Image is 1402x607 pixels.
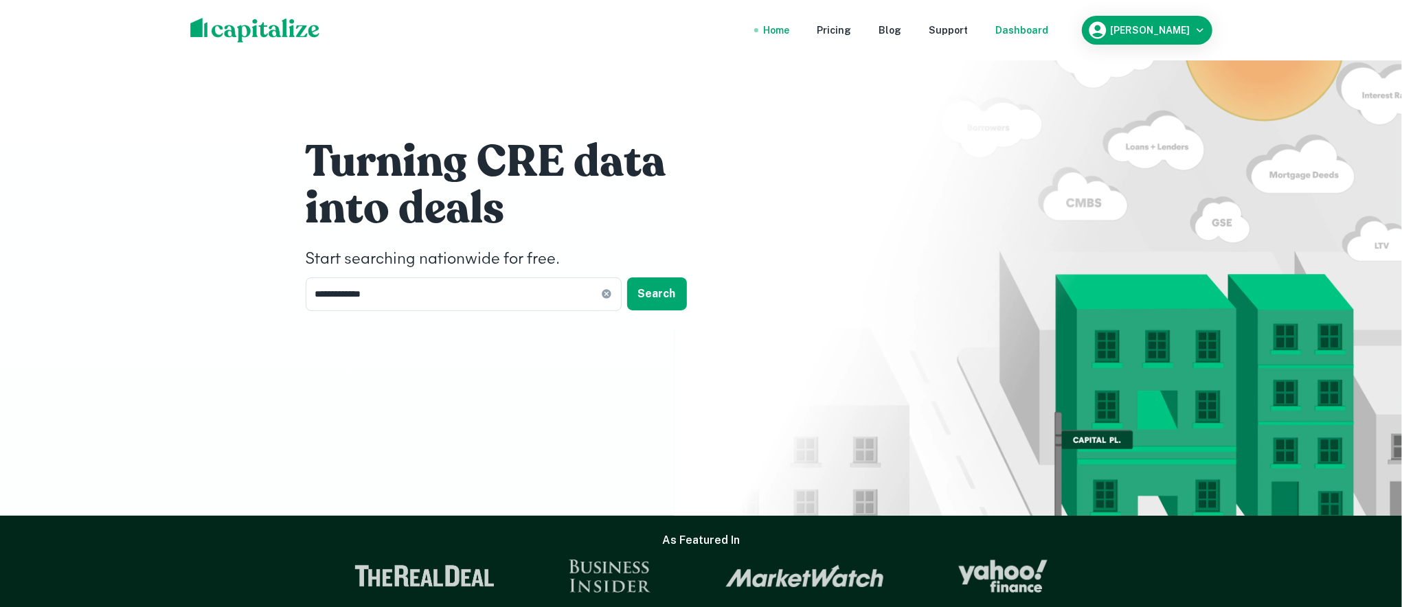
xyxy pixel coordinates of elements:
[1333,453,1402,519] iframe: Chat Widget
[306,135,718,190] h1: Turning CRE data
[929,23,969,38] a: Support
[354,565,495,587] img: The Real Deal
[306,181,718,236] h1: into deals
[879,23,902,38] a: Blog
[996,23,1049,38] a: Dashboard
[764,23,790,38] a: Home
[662,532,740,549] h6: As Featured In
[569,560,651,593] img: Business Insider
[725,564,884,588] img: Market Watch
[306,247,718,272] h4: Start searching nationwide for free.
[958,560,1048,593] img: Yahoo Finance
[190,18,320,43] img: capitalize-logo.png
[1111,25,1190,35] h6: [PERSON_NAME]
[627,277,687,310] button: Search
[817,23,852,38] a: Pricing
[1082,16,1212,45] button: [PERSON_NAME]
